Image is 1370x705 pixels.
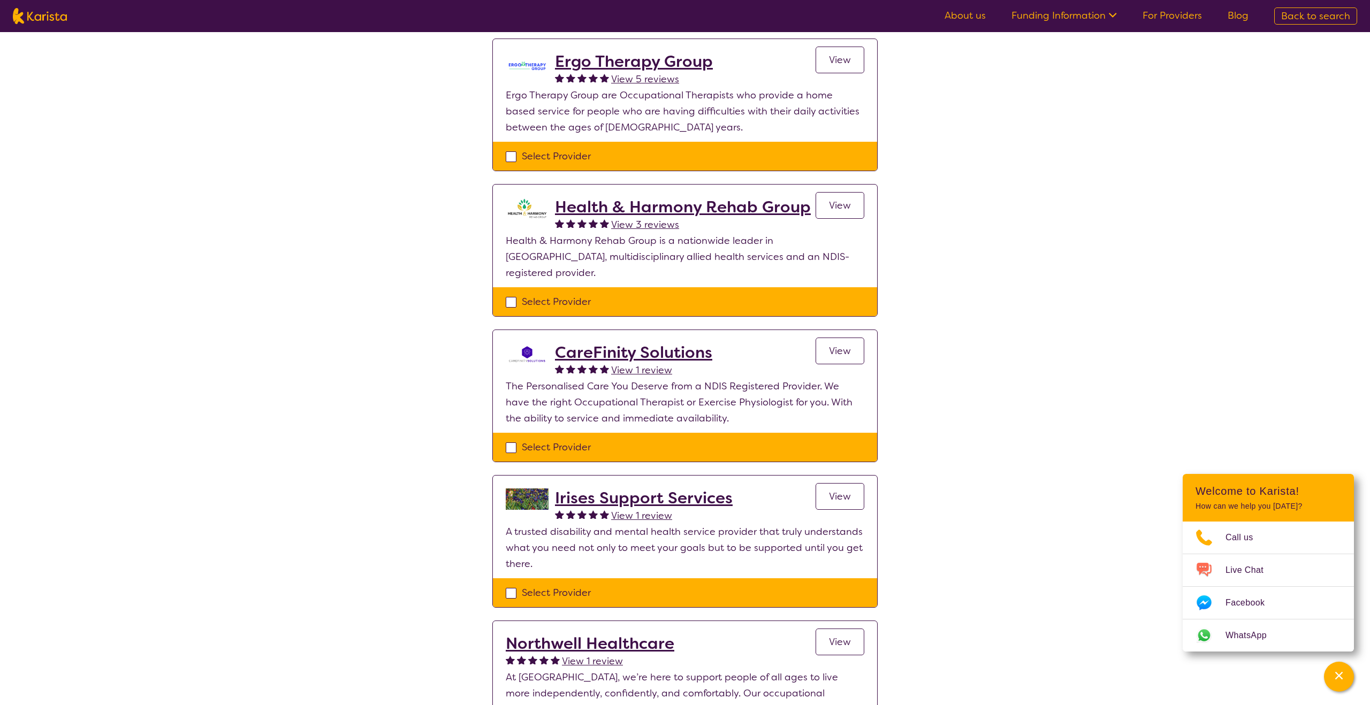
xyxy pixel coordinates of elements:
[816,629,864,655] a: View
[551,655,560,664] img: fullstar
[566,73,575,82] img: fullstar
[506,343,549,365] img: j1wvtkprq6x5tfxz9an2.png
[506,634,674,653] a: Northwell Healthcare
[829,199,851,212] span: View
[829,490,851,503] span: View
[829,53,851,66] span: View
[555,52,713,71] a: Ergo Therapy Group
[611,71,679,87] a: View 5 reviews
[506,52,549,79] img: j2t6pnkwm7fb0fx62ebc.jpg
[1143,9,1202,22] a: For Providers
[555,488,733,508] a: Irises Support Services
[506,87,864,135] p: Ergo Therapy Group are Occupational Therapists who provide a home based service for people who ar...
[1226,562,1276,578] span: Live Chat
[528,655,537,664] img: fullstar
[566,364,575,373] img: fullstar
[589,510,598,519] img: fullstar
[816,338,864,364] a: View
[1011,9,1117,22] a: Funding Information
[611,218,679,231] span: View 3 reviews
[945,9,986,22] a: About us
[13,8,67,24] img: Karista logo
[517,655,526,664] img: fullstar
[1196,485,1341,497] h2: Welcome to Karista!
[611,508,672,524] a: View 1 review
[589,219,598,228] img: fullstar
[611,364,672,377] span: View 1 review
[1226,530,1266,546] span: Call us
[539,655,549,664] img: fullstar
[1281,10,1350,22] span: Back to search
[589,364,598,373] img: fullstar
[829,344,851,357] span: View
[816,47,864,73] a: View
[611,509,672,522] span: View 1 review
[1183,474,1354,652] div: Channel Menu
[506,655,515,664] img: fullstar
[1228,9,1249,22] a: Blog
[506,524,864,572] p: A trusted disability and mental health service provider that truly understands what you need not ...
[577,510,587,519] img: fullstar
[829,635,851,648] span: View
[816,483,864,510] a: View
[577,219,587,228] img: fullstar
[577,73,587,82] img: fullstar
[611,362,672,378] a: View 1 review
[816,192,864,219] a: View
[1226,595,1277,611] span: Facebook
[555,343,712,362] a: CareFinity Solutions
[600,219,609,228] img: fullstar
[1183,522,1354,652] ul: Choose channel
[506,233,864,281] p: Health & Harmony Rehab Group is a nationwide leader in [GEOGRAPHIC_DATA], multidisciplinary allie...
[611,73,679,86] span: View 5 reviews
[589,73,598,82] img: fullstar
[555,219,564,228] img: fullstar
[1226,627,1280,643] span: WhatsApp
[555,73,564,82] img: fullstar
[1183,619,1354,652] a: Web link opens in a new tab.
[562,655,623,668] span: View 1 review
[611,217,679,233] a: View 3 reviews
[1274,7,1357,25] a: Back to search
[600,73,609,82] img: fullstar
[600,364,609,373] img: fullstar
[506,197,549,219] img: ztak9tblhgtrn1fit8ap.png
[562,653,623,669] a: View 1 review
[555,364,564,373] img: fullstar
[555,197,811,217] a: Health & Harmony Rehab Group
[600,510,609,519] img: fullstar
[1196,502,1341,511] p: How can we help you [DATE]?
[1324,662,1354,692] button: Channel Menu
[506,378,864,426] p: The Personalised Care You Deserve from a NDIS Registered Provider. We have the right Occupational...
[555,510,564,519] img: fullstar
[566,219,575,228] img: fullstar
[566,510,575,519] img: fullstar
[577,364,587,373] img: fullstar
[506,488,549,510] img: bveqlmrdxdvqu3rwwcov.jpg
